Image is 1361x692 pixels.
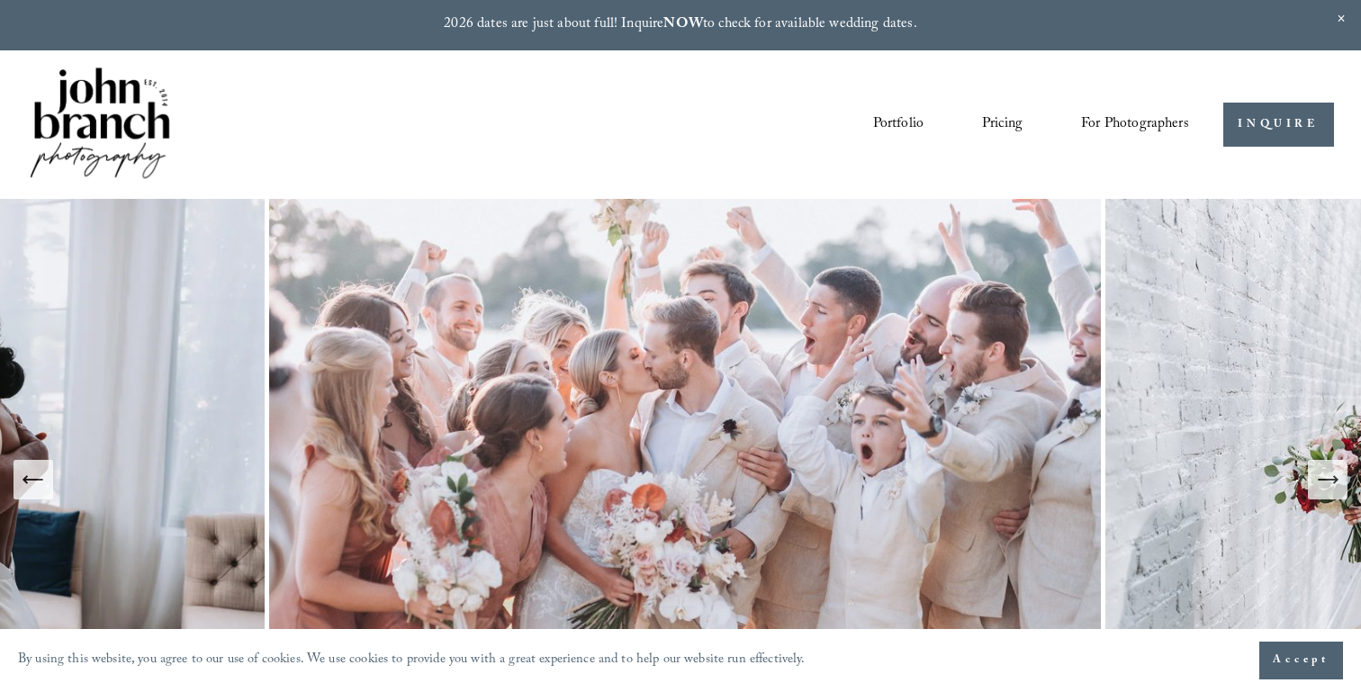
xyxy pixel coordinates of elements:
span: For Photographers [1081,111,1189,139]
button: Accept [1259,642,1343,679]
button: Next Slide [1308,460,1347,499]
a: Pricing [982,110,1023,140]
span: Accept [1273,652,1329,670]
p: By using this website, you agree to our use of cookies. We use cookies to provide you with a grea... [18,648,806,674]
a: Portfolio [873,110,924,140]
img: John Branch IV Photography [27,64,173,185]
a: folder dropdown [1081,110,1189,140]
a: INQUIRE [1223,103,1334,147]
button: Previous Slide [14,460,53,499]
